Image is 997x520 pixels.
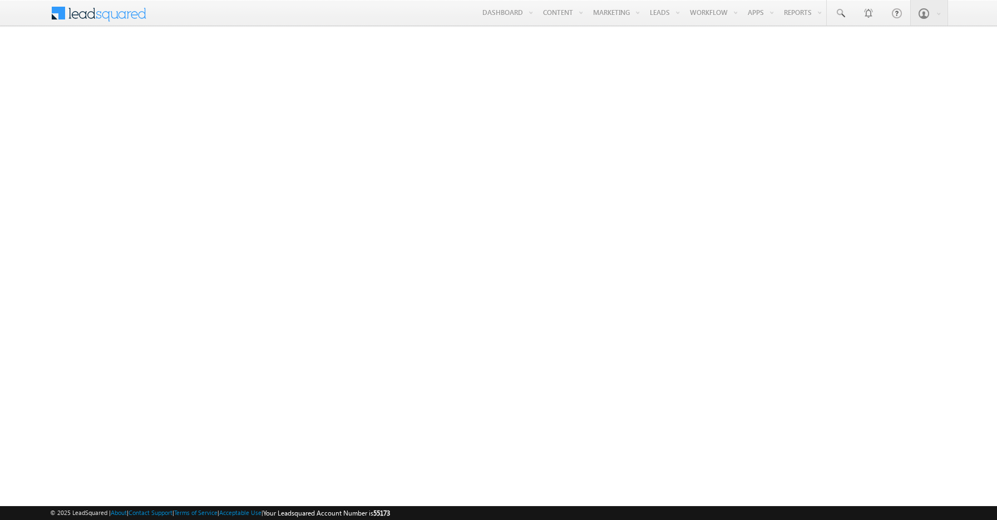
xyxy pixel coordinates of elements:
a: Contact Support [129,509,172,516]
a: Terms of Service [174,509,218,516]
span: Your Leadsquared Account Number is [263,509,390,517]
a: Acceptable Use [219,509,261,516]
span: 55173 [373,509,390,517]
span: © 2025 LeadSquared | | | | | [50,508,390,518]
a: About [111,509,127,516]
